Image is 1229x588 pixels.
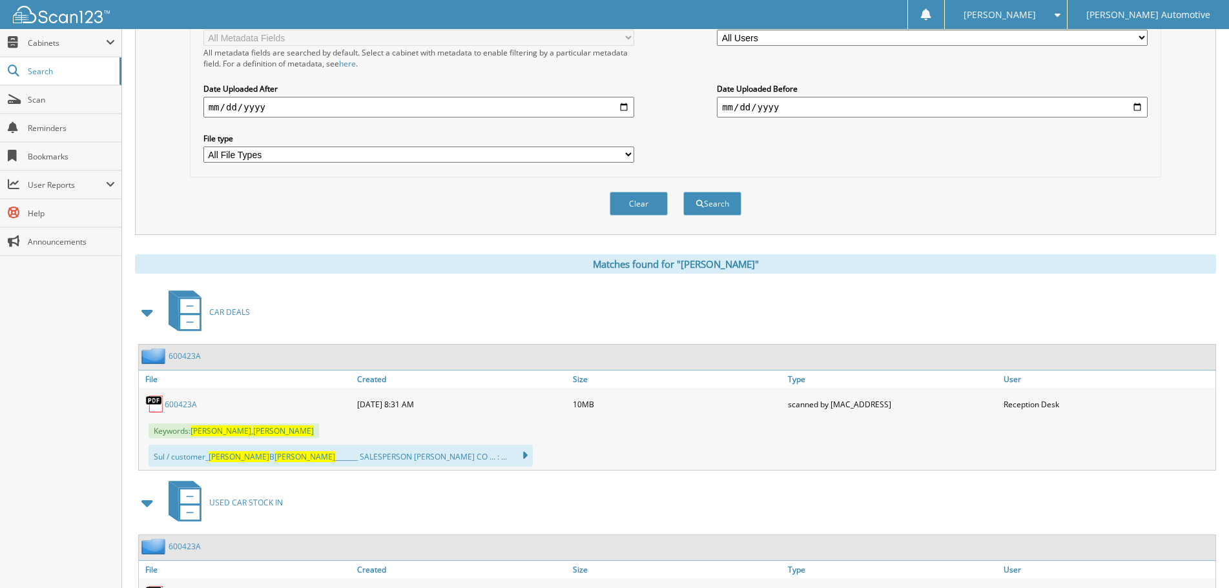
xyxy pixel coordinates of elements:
[717,83,1148,94] label: Date Uploaded Before
[28,66,113,77] span: Search
[161,477,283,528] a: USED CAR STOCK IN
[570,370,785,388] a: Size
[139,561,354,578] a: File
[165,399,197,410] a: 600423A
[339,58,356,69] a: here
[169,350,201,361] a: 600423A
[570,561,785,578] a: Size
[964,11,1036,19] span: [PERSON_NAME]
[149,445,533,467] div: Sul / customer_ B _______ SALESPERSON [PERSON_NAME] CO ... : ...
[161,287,250,338] a: CAR DEALS
[28,94,115,105] span: Scan
[570,391,785,417] div: 10MB
[169,541,201,552] a: 600423A
[354,370,569,388] a: Created
[354,561,569,578] a: Created
[785,561,1000,578] a: Type
[1000,370,1215,388] a: User
[1000,561,1215,578] a: User
[1086,11,1210,19] span: [PERSON_NAME] Automotive
[149,423,319,438] span: Keywords: ,
[203,47,634,69] div: All metadata fields are searched by default. Select a cabinet with metadata to enable filtering b...
[13,6,110,23] img: scan123-logo-white.svg
[209,451,269,462] span: [PERSON_NAME]
[717,97,1148,117] input: end
[203,97,634,117] input: start
[141,538,169,554] img: folder2.png
[253,425,314,436] span: [PERSON_NAME]
[610,192,668,216] button: Clear
[354,391,569,417] div: [DATE] 8:31 AM
[191,425,251,436] span: [PERSON_NAME]
[683,192,741,216] button: Search
[1164,526,1229,588] iframe: Chat Widget
[274,451,335,462] span: [PERSON_NAME]
[785,391,1000,417] div: scanned by [MAC_ADDRESS]
[209,497,283,508] span: USED CAR STOCK IN
[28,179,106,190] span: User Reports
[135,254,1216,274] div: Matches found for "[PERSON_NAME]"
[1000,391,1215,417] div: Reception Desk
[28,236,115,247] span: Announcements
[139,370,354,388] a: File
[209,307,250,318] span: CAR DEALS
[28,151,115,162] span: Bookmarks
[785,370,1000,388] a: Type
[141,348,169,364] img: folder2.png
[203,83,634,94] label: Date Uploaded After
[145,394,165,414] img: PDF.png
[28,208,115,219] span: Help
[203,133,634,144] label: File type
[28,37,106,48] span: Cabinets
[28,123,115,134] span: Reminders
